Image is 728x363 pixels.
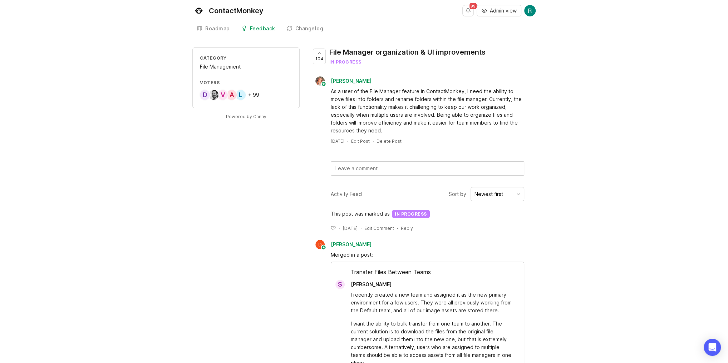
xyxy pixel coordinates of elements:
div: · [347,138,348,144]
a: Powered by Canny [225,112,267,121]
div: Edit Comment [364,225,394,231]
div: File Management [200,63,292,71]
img: Keith Thompson [209,90,219,100]
div: As a user of the File Manager feature in ContactMonkey, I need the ability to move files into fol... [331,87,524,135]
div: Open Intercom Messenger [704,339,721,356]
div: · [339,225,340,231]
div: · [373,138,374,144]
div: Activity Feed [331,190,362,198]
button: 104 [313,49,326,64]
span: 99 [469,3,477,9]
a: Changelog [282,21,328,36]
span: [DATE] [343,225,358,231]
img: Bronwen W [313,76,327,86]
div: D [199,89,211,101]
a: Daniel G[PERSON_NAME] [311,240,377,249]
div: in progress [329,59,486,65]
span: Admin view [490,7,517,14]
span: Sort by [449,190,466,198]
img: Rowan Naylor [524,5,536,16]
button: Admin view [477,5,521,16]
span: [PERSON_NAME] [331,78,372,84]
div: Transfer Files Between Teams [331,268,524,280]
div: Reply [401,225,413,231]
span: [PERSON_NAME] [331,241,372,247]
a: Feedback [237,21,280,36]
button: Notifications [462,5,474,16]
div: Delete Post [377,138,402,144]
div: ContactMonkey [209,7,264,14]
div: · [397,225,398,231]
div: File Manager organization & UI improvements [329,47,486,57]
div: Merged in a post: [331,251,524,259]
div: Feedback [250,26,275,31]
div: Roadmap [205,26,230,31]
div: in progress [392,210,430,218]
span: 104 [315,56,323,62]
div: Category [200,55,292,61]
span: This post was marked as [331,210,390,218]
div: L [235,89,246,101]
a: [DATE] [331,138,344,144]
span: [PERSON_NAME] [351,281,392,287]
div: S [335,280,345,289]
div: Newest first [474,190,503,198]
div: Edit Post [351,138,370,144]
div: V [217,89,228,101]
div: Changelog [295,26,324,31]
img: Daniel G [315,240,325,249]
div: I recently created a new team and assigned it as the new primary environment for a few users. The... [351,291,512,314]
div: · [360,225,361,231]
div: A [226,89,237,101]
img: member badge [321,81,326,87]
div: + 99 [248,92,259,97]
div: Voters [200,80,292,86]
a: Bronwen W[PERSON_NAME] [311,76,377,86]
a: Roadmap [192,21,234,36]
a: S[PERSON_NAME] [331,280,397,289]
img: ContactMonkey logo [192,4,205,17]
time: [DATE] [331,138,344,144]
img: member badge [321,245,326,250]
